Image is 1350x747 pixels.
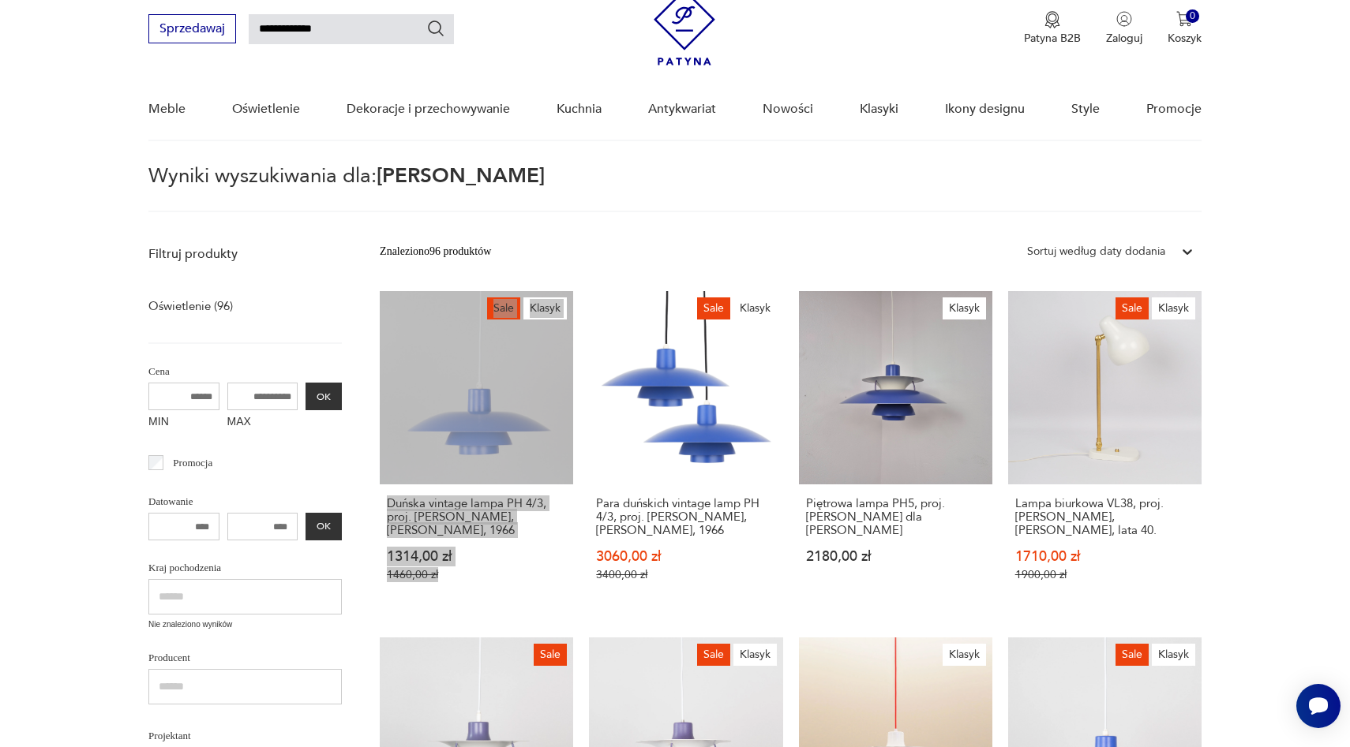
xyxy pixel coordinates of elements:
iframe: Smartsupp widget button [1296,684,1341,728]
a: Meble [148,79,186,140]
a: Nowości [763,79,813,140]
a: Antykwariat [648,79,716,140]
a: Ikona medaluPatyna B2B [1024,11,1081,46]
a: Ikony designu [945,79,1025,140]
img: Ikonka użytkownika [1116,11,1132,27]
label: MAX [227,410,298,435]
p: 3400,00 zł [596,568,775,581]
button: OK [306,513,342,540]
p: Zaloguj [1106,31,1142,46]
button: Zaloguj [1106,11,1142,46]
label: MIN [148,410,219,435]
a: Promocje [1146,79,1202,140]
div: Sortuj według daty dodania [1027,243,1165,260]
p: Projektant [148,727,342,745]
p: Cena [148,363,342,380]
p: Patyna B2B [1024,31,1081,46]
a: Kuchnia [557,79,602,140]
img: Ikona medalu [1044,11,1060,28]
h3: Duńska vintage lampa PH 4/3, proj. [PERSON_NAME], [PERSON_NAME], 1966 [387,497,566,537]
a: KlasykPiętrowa lampa PH5, proj. P. Henningsen dla Louis PoulsenPiętrowa lampa PH5, proj. [PERSON_... [799,291,992,612]
p: 1900,00 zł [1015,568,1194,581]
h3: Lampa biurkowa VL38, proj. [PERSON_NAME], [PERSON_NAME], lata 40. [1015,497,1194,537]
p: 1460,00 zł [387,568,566,581]
button: Sprzedawaj [148,14,236,43]
p: 1314,00 zł [387,550,566,563]
p: Datowanie [148,493,342,510]
a: Dekoracje i przechowywanie [347,79,510,140]
div: 0 [1186,9,1199,23]
span: [PERSON_NAME] [377,162,545,190]
button: Patyna B2B [1024,11,1081,46]
p: 3060,00 zł [596,550,775,563]
a: Sprzedawaj [148,24,236,35]
a: Style [1071,79,1100,140]
p: Wyniki wyszukiwania dla: [148,166,1202,212]
a: SaleKlasykLampa biurkowa VL38, proj. Vilhelm Lauritzen, Louis Poulsen, lata 40.Lampa biurkowa VL3... [1008,291,1202,612]
p: 1710,00 zł [1015,550,1194,563]
a: Klasyki [860,79,898,140]
button: 0Koszyk [1168,11,1202,46]
img: Ikona koszyka [1176,11,1192,27]
a: Oświetlenie (96) [148,295,233,317]
a: SaleKlasykPara duńskich vintage lamp PH 4/3, proj. Poul Henningsen, Louis Poulsen, 1966Para duńsk... [589,291,782,612]
div: Znaleziono 96 produktów [380,243,491,260]
h3: Para duńskich vintage lamp PH 4/3, proj. [PERSON_NAME], [PERSON_NAME], 1966 [596,497,775,537]
p: Promocja [173,454,212,472]
button: OK [306,383,342,410]
h3: Piętrowa lampa PH5, proj. [PERSON_NAME] dla [PERSON_NAME] [806,497,985,537]
p: Nie znaleziono wyników [148,618,342,631]
p: Filtruj produkty [148,245,342,263]
p: 2180,00 zł [806,550,985,563]
button: Szukaj [426,19,445,38]
a: SaleKlasykDuńska vintage lampa PH 4/3, proj. Poul Henningsen, Louis Poulsen, 1966Duńska vintage l... [380,291,573,612]
p: Koszyk [1168,31,1202,46]
a: Oświetlenie [232,79,300,140]
p: Producent [148,649,342,667]
p: Kraj pochodzenia [148,559,342,577]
